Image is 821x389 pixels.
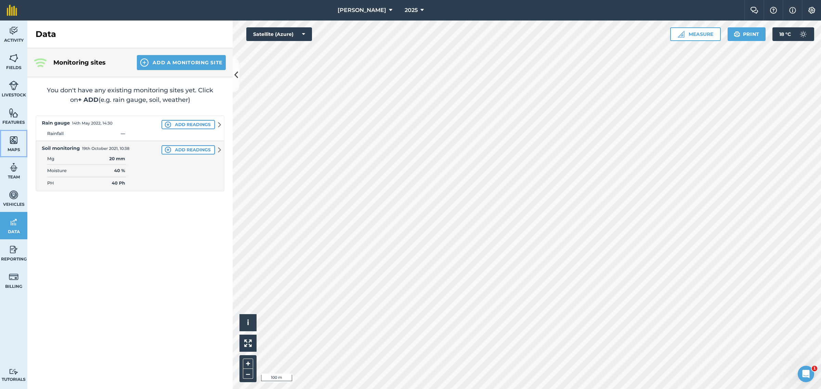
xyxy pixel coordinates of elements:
strong: + ADD [78,96,99,104]
img: svg+xml;base64,PD94bWwgdmVyc2lvbj0iMS4wIiBlbmNvZGluZz0idXRmLTgiPz4KPCEtLSBHZW5lcmF0b3I6IEFkb2JlIE... [9,80,18,91]
h4: Monitoring sites [53,58,126,67]
img: svg+xml;base64,PD94bWwgdmVyc2lvbj0iMS4wIiBlbmNvZGluZz0idXRmLTgiPz4KPCEtLSBHZW5lcmF0b3I6IEFkb2JlIE... [9,368,18,375]
h2: Data [36,29,56,40]
img: svg+xml;base64,PHN2ZyB4bWxucz0iaHR0cDovL3d3dy53My5vcmcvMjAwMC9zdmciIHdpZHRoPSI1NiIgaGVpZ2h0PSI2MC... [9,53,18,63]
button: – [243,369,253,379]
button: + [243,359,253,369]
img: svg+xml;base64,PHN2ZyB4bWxucz0iaHR0cDovL3d3dy53My5vcmcvMjAwMC9zdmciIHdpZHRoPSI1NiIgaGVpZ2h0PSI2MC... [9,135,18,145]
img: svg+xml;base64,PHN2ZyB4bWxucz0iaHR0cDovL3d3dy53My5vcmcvMjAwMC9zdmciIHdpZHRoPSIxOSIgaGVpZ2h0PSIyNC... [734,30,740,38]
img: svg+xml;base64,PD94bWwgdmVyc2lvbj0iMS4wIiBlbmNvZGluZz0idXRmLTgiPz4KPCEtLSBHZW5lcmF0b3I6IEFkb2JlIE... [9,190,18,200]
h2: You don't have any existing monitoring sites yet. Click on (e.g. rain gauge, soil, weather) [36,85,224,105]
img: svg+xml;base64,PD94bWwgdmVyc2lvbj0iMS4wIiBlbmNvZGluZz0idXRmLTgiPz4KPCEtLSBHZW5lcmF0b3I6IEFkb2JlIE... [796,27,810,41]
button: Print [728,27,766,41]
span: 2025 [405,6,418,14]
button: Add a Monitoring Site [137,55,226,70]
img: svg+xml;base64,PD94bWwgdmVyc2lvbj0iMS4wIiBlbmNvZGluZz0idXRmLTgiPz4KPCEtLSBHZW5lcmF0b3I6IEFkb2JlIE... [9,272,18,282]
img: fieldmargin Logo [7,5,17,16]
button: Satellite (Azure) [246,27,312,41]
img: svg+xml;base64,PHN2ZyB4bWxucz0iaHR0cDovL3d3dy53My5vcmcvMjAwMC9zdmciIHdpZHRoPSIxNCIgaGVpZ2h0PSIyNC... [140,58,148,67]
img: Ruler icon [678,31,685,38]
img: svg+xml;base64,PD94bWwgdmVyc2lvbj0iMS4wIiBlbmNvZGluZz0idXRmLTgiPz4KPCEtLSBHZW5lcmF0b3I6IEFkb2JlIE... [9,26,18,36]
img: svg+xml;base64,PD94bWwgdmVyc2lvbj0iMS4wIiBlbmNvZGluZz0idXRmLTgiPz4KPCEtLSBHZW5lcmF0b3I6IEFkb2JlIE... [9,244,18,255]
img: svg+xml;base64,PHN2ZyB4bWxucz0iaHR0cDovL3d3dy53My5vcmcvMjAwMC9zdmciIHdpZHRoPSIxNyIgaGVpZ2h0PSIxNy... [789,6,796,14]
img: svg+xml;base64,PD94bWwgdmVyc2lvbj0iMS4wIiBlbmNvZGluZz0idXRmLTgiPz4KPCEtLSBHZW5lcmF0b3I6IEFkb2JlIE... [9,162,18,173]
span: [PERSON_NAME] [338,6,386,14]
img: A question mark icon [769,7,778,14]
button: 18 °C [772,27,814,41]
img: A cog icon [808,7,816,14]
img: Three radiating wave signals [34,58,47,67]
span: i [247,318,249,327]
button: i [239,314,257,331]
img: Two speech bubbles overlapping with the left bubble in the forefront [750,7,758,14]
img: svg+xml;base64,PHN2ZyB4bWxucz0iaHR0cDovL3d3dy53My5vcmcvMjAwMC9zdmciIHdpZHRoPSI1NiIgaGVpZ2h0PSI2MC... [9,108,18,118]
span: 1 [812,366,817,371]
iframe: Intercom live chat [798,366,814,382]
button: Measure [670,27,721,41]
span: 18 ° C [779,27,791,41]
img: svg+xml;base64,PD94bWwgdmVyc2lvbj0iMS4wIiBlbmNvZGluZz0idXRmLTgiPz4KPCEtLSBHZW5lcmF0b3I6IEFkb2JlIE... [9,217,18,227]
img: Four arrows, one pointing top left, one top right, one bottom right and the last bottom left [244,339,252,347]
